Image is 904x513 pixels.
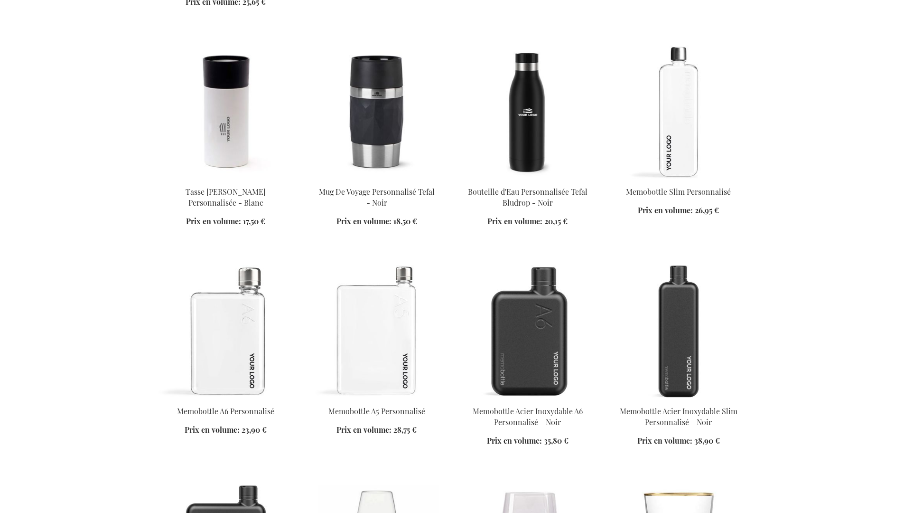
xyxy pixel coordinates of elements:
span: Prix en volume: [638,205,693,215]
a: Prix en volume: 17,50 € [186,216,265,227]
span: Prix en volume: [336,425,391,435]
a: Memobottle A6 Personnalisé [158,394,294,403]
span: Prix en volume: [637,436,692,446]
a: Memobottle Slim Personnalisé [611,175,746,184]
a: Prix en volume: 26,95 € [638,205,719,216]
span: Prix en volume: [487,436,542,446]
a: Memobottle Slim Personnalisé [626,187,731,197]
a: Memobottle A5 Personnalisé [309,394,445,403]
a: Memobottle A5 Personnalisé [328,406,425,416]
a: Memobottle A6 Personnalisé [177,406,274,416]
span: 18,50 € [393,216,417,226]
img: Memobottle Slim Personnalisé [611,46,746,179]
a: Memobottle Acier Inoxydable Slim Personnalisé - Noir [620,406,737,427]
img: Personalised Tefal Bludrop Water Bottle - Black [460,46,596,179]
span: 23,90 € [242,425,267,435]
a: Prix en volume: 35,80 € [487,436,568,446]
span: 38,90 € [694,436,720,446]
span: Prix en volume: [487,216,542,226]
a: Prix en volume: 20,15 € [487,216,568,227]
span: 17,50 € [243,216,265,226]
img: Memobottle A5 Personnalisé [309,265,445,398]
a: Personalised Otis Thermo To-Go-Mug [158,175,294,184]
a: Prix en volume: 38,90 € [637,436,720,446]
a: Memobottle Acier Inoxydable A6 Personnalisé - Noir [473,406,583,427]
a: Personalised Tefal Bludrop Water Bottle - Black [460,175,596,184]
img: Memobottle Acier Inoxydable Slim Personnalisé - Noir [611,265,746,398]
a: Personalised Tefal Travel Mug - Black [309,175,445,184]
span: Prix en volume: [336,216,391,226]
a: Prix en volume: 18,50 € [336,216,417,227]
span: 28,75 € [393,425,417,435]
a: Mug De Voyage Personnalisé Tefal - Noir [319,187,435,208]
img: Personalised Otis Thermo To-Go-Mug [158,46,294,179]
span: Prix en volume: [185,425,240,435]
a: Memobottle Acier Inoxydable Slim Personnalisé - Noir [611,394,746,403]
a: Prix en volume: 28,75 € [336,425,417,436]
span: Prix en volume: [186,216,241,226]
img: Memobottle A6 Personnalisé [158,265,294,398]
a: Prix en volume: 23,90 € [185,425,267,436]
img: Personalised Tefal Travel Mug - Black [309,46,445,179]
a: Bouteille d'Eau Personnalisée Tefal Bludrop - Noir [468,187,587,208]
a: Memobottle Acier Inoxydable A6 Personnalisé - Noir [460,394,596,403]
span: 26,95 € [695,205,719,215]
span: 20,15 € [544,216,568,226]
span: 35,80 € [544,436,568,446]
a: Tasse [PERSON_NAME] Personnalisée - Blanc [186,187,266,208]
img: Memobottle Acier Inoxydable A6 Personnalisé - Noir [460,265,596,398]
